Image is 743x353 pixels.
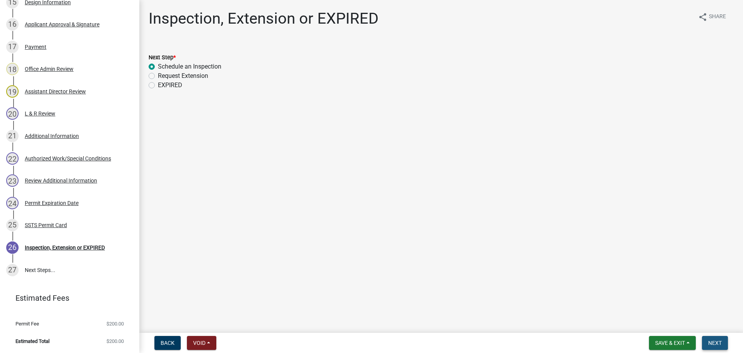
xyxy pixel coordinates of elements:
div: Authorized Work/Special Conditions [25,156,111,161]
div: 22 [6,152,19,165]
label: Next Step [149,55,176,60]
span: $200.00 [106,321,124,326]
div: Additional Information [25,133,79,139]
span: Save & Exit [655,340,685,346]
div: L & R Review [25,111,55,116]
div: SSTS Permit Card [25,222,67,228]
div: Applicant Approval & Signature [25,22,99,27]
div: 25 [6,219,19,231]
div: 23 [6,174,19,187]
div: Permit Expiration Date [25,200,79,206]
h1: Inspection, Extension or EXPIRED [149,9,378,28]
span: Next [708,340,722,346]
span: $200.00 [106,339,124,344]
div: Assistant Director Review [25,89,86,94]
div: 19 [6,85,19,98]
div: 26 [6,241,19,254]
button: Save & Exit [649,336,696,350]
div: 20 [6,107,19,120]
button: Next [702,336,728,350]
div: Payment [25,44,46,50]
button: shareShare [692,9,732,24]
span: Void [193,340,205,346]
span: Share [709,12,726,22]
span: Back [161,340,175,346]
i: share [698,12,707,22]
div: Inspection, Extension or EXPIRED [25,245,105,250]
div: 18 [6,63,19,75]
div: Review Additional Information [25,178,97,183]
label: Request Extension [158,71,208,81]
button: Back [154,336,181,350]
div: 16 [6,18,19,31]
div: 24 [6,197,19,209]
div: Office Admin Review [25,66,74,72]
button: Void [187,336,216,350]
div: 17 [6,41,19,53]
div: 27 [6,264,19,276]
span: Estimated Total [15,339,50,344]
div: 21 [6,130,19,142]
a: Estimated Fees [6,290,127,306]
label: EXPIRED [158,81,182,90]
span: Permit Fee [15,321,39,326]
label: Schedule an Inspection [158,62,221,71]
